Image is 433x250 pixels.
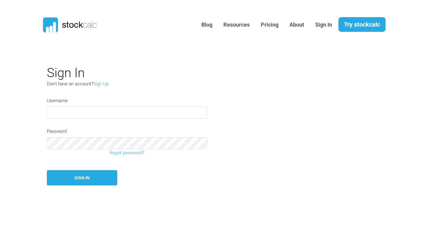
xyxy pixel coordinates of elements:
a: Try stockcalc [338,17,386,32]
a: Blog [197,17,217,32]
label: Password [47,128,67,135]
p: Don't have an account? [47,80,188,88]
button: Sign In [47,170,117,186]
a: About [285,17,309,32]
a: Pricing [256,17,283,32]
label: Username [47,97,68,104]
a: Resources [219,17,254,32]
h2: Sign In [47,65,328,80]
a: Sign Up [93,81,109,87]
a: Sign In [311,17,337,32]
a: forgot password? [42,149,212,156]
